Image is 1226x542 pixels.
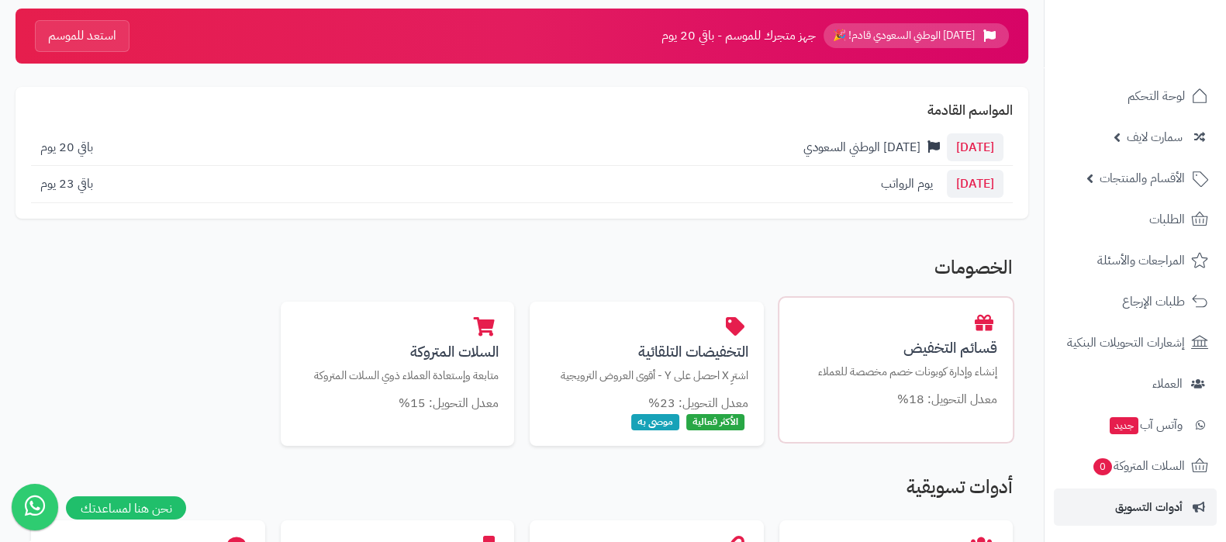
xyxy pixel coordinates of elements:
a: التخفيضات التلقائيةاشترِ X احصل على Y - أقوى العروض الترويجية معدل التحويل: 23% الأكثر فعالية موص... [530,302,764,446]
span: أدوات التسويق [1115,496,1183,518]
a: قسائم التخفيضإنشاء وإدارة كوبونات خصم مخصصة للعملاء معدل التحويل: 18% [779,298,1014,425]
span: موصى به [631,414,679,430]
h2: الخصومات [31,257,1013,285]
span: لوحة التحكم [1128,85,1185,107]
a: أدوات التسويق [1054,488,1217,526]
span: [DATE] [947,133,1003,161]
span: جديد [1110,417,1138,434]
h3: قسائم التخفيض [795,340,998,356]
span: الطلبات [1149,209,1185,230]
button: استعد للموسم [35,20,130,52]
span: العملاء [1152,373,1183,395]
span: الأكثر فعالية [686,414,744,430]
span: [DATE] الوطني السعودي [803,138,920,157]
span: جهز متجرك للموسم - باقي 20 يوم [661,27,816,45]
span: باقي 23 يوم [40,174,93,193]
span: إشعارات التحويلات البنكية [1067,332,1185,354]
small: معدل التحويل: 18% [897,390,997,409]
a: المراجعات والأسئلة [1054,242,1217,279]
a: الطلبات [1054,201,1217,238]
p: إنشاء وإدارة كوبونات خصم مخصصة للعملاء [795,364,998,380]
span: الأقسام والمنتجات [1100,167,1185,189]
a: السلات المتروكةمتابعة وإستعادة العملاء ذوي السلات المتروكة معدل التحويل: 15% [281,302,515,429]
small: معدل التحويل: 23% [648,394,748,413]
span: [DATE] [947,170,1003,198]
span: يوم الرواتب [881,174,933,193]
a: طلبات الإرجاع [1054,283,1217,320]
a: لوحة التحكم [1054,78,1217,115]
a: السلات المتروكة0 [1054,447,1217,485]
span: السلات المتروكة [1092,455,1185,477]
a: إشعارات التحويلات البنكية [1054,324,1217,361]
h2: أدوات تسويقية [31,477,1013,505]
span: طلبات الإرجاع [1122,291,1185,312]
h3: السلات المتروكة [296,343,499,360]
span: [DATE] الوطني السعودي قادم! 🎉 [824,23,1009,48]
p: متابعة وإستعادة العملاء ذوي السلات المتروكة [296,368,499,384]
span: 0 [1093,458,1112,475]
h3: التخفيضات التلقائية [545,343,748,360]
a: وآتس آبجديد [1054,406,1217,444]
p: اشترِ X احصل على Y - أقوى العروض الترويجية [545,368,748,384]
a: العملاء [1054,365,1217,402]
span: وآتس آب [1108,414,1183,436]
span: سمارت لايف [1127,126,1183,148]
span: المراجعات والأسئلة [1097,250,1185,271]
span: باقي 20 يوم [40,138,93,157]
h2: المواسم القادمة [31,102,1013,118]
small: معدل التحويل: 15% [399,394,499,413]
